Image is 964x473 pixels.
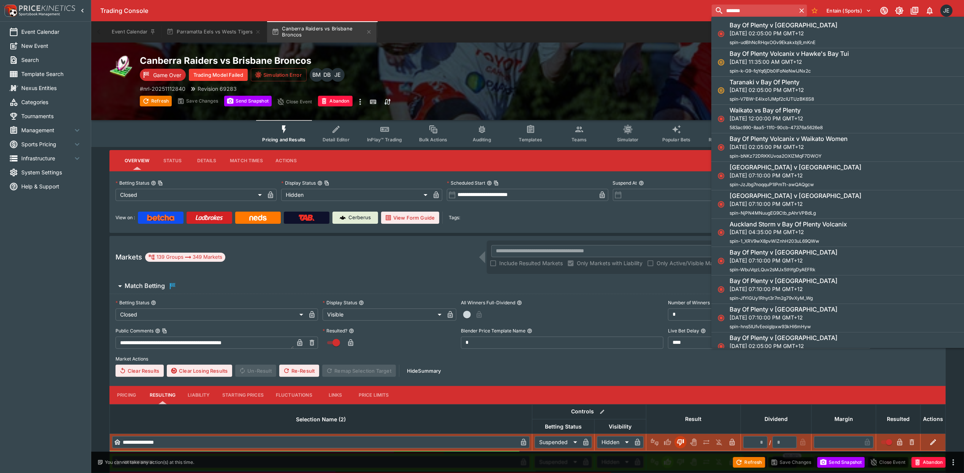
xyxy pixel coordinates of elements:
svg: Closed [717,314,725,322]
span: spin-JfYlGUy1Rhyt3r7m2g79vXyM_Wg [730,295,813,301]
th: Result [646,404,741,433]
button: View Form Guide [381,212,439,224]
p: [DATE] 07:10:00 PM GMT+12 [730,200,861,208]
span: spin-NjPN4MNuugEG9Ctb_pAhrVPBdLg [730,210,816,216]
svg: Suspended [717,59,725,66]
span: spin-bNKz72DRKKUvoa2OXIZMqF7DWOY [730,153,822,159]
button: Copy To Clipboard [158,180,163,186]
span: Only Active/Visible Markets [657,259,726,267]
svg: Closed [717,286,725,293]
h6: Taranaki v Bay Of Plenty [730,78,799,86]
button: Public CommentsCopy To Clipboard [155,328,160,334]
button: Documentation [908,4,921,17]
div: Visible [323,308,444,321]
button: Fluctuations [270,386,318,404]
span: Un-Result [235,365,276,377]
p: Display Status [323,299,357,306]
span: System Settings [21,168,82,176]
h6: [GEOGRAPHIC_DATA] v [GEOGRAPHIC_DATA] [730,163,861,171]
th: Dividend [741,404,812,433]
span: Pricing and Results [262,137,306,142]
button: Parramatta Eels vs Wests Tigers [162,21,266,43]
p: Scheduled Start [447,180,485,186]
label: Market Actions [116,353,940,365]
span: Visibility [601,422,640,431]
button: Details [190,152,224,170]
span: Teams [571,137,587,142]
button: Display StatusCopy To Clipboard [317,180,323,186]
span: Event Calendar [21,28,82,36]
img: Betcha [147,215,174,221]
img: TabNZ [299,215,315,221]
button: Copy To Clipboard [162,328,167,334]
svg: Closed [717,172,725,180]
span: spin-JzJbg7noqquP1IPmTt-awQAQgcw [730,182,814,187]
button: All Winners Full-Dividend [517,300,522,305]
div: Hidden [281,189,430,201]
button: Win [662,436,674,448]
button: James Edlin [938,2,955,19]
a: Cerberus [332,212,378,224]
p: All Winners Full-Dividend [461,299,515,306]
span: Bulk Actions [419,137,447,142]
span: Related Events [709,137,742,142]
button: Select Tenant [822,5,876,17]
img: Ladbrokes [195,215,223,221]
button: Send Snapshot [817,457,865,468]
span: Simulator [617,137,638,142]
button: Price Limits [353,386,395,404]
button: Re-Result [279,365,319,377]
button: Resulted? [349,328,354,334]
th: Resulted [876,404,921,433]
svg: Closed [717,30,725,38]
button: Push [700,436,712,448]
th: Controls [532,404,646,419]
span: Selection Name (2) [288,415,354,424]
span: Auditing [473,137,491,142]
button: Bulk edit [597,407,607,417]
span: Help & Support [21,182,82,190]
span: New Event [21,42,82,50]
p: [DATE] 12:00:00 PM GMT+12 [730,114,823,122]
span: Include Resulted Markets [499,259,563,267]
button: Send Snapshot [224,96,272,106]
input: search [712,5,796,17]
div: Hidden [597,436,632,448]
p: [DATE] 07:10:00 PM GMT+12 [730,285,837,293]
button: Clear Results [116,365,164,377]
button: more [356,96,365,108]
button: Liability [182,386,216,404]
button: Live Bet Delay [701,328,706,334]
span: Popular Bets [662,137,691,142]
h6: Bay Of Plenty v [GEOGRAPHIC_DATA] [730,334,837,342]
img: PriceKinetics Logo [2,3,17,18]
span: Only Markets with Liability [577,259,643,267]
h6: Bay Of Plenty Volcanix v Hawke's Bay Tui [730,50,849,58]
label: Tags: [449,212,460,224]
h6: Waikato vs Bay of Plenty [730,106,801,114]
span: 583ac990-8aa5-11f0-90cb-47376a5626e8 [730,125,823,130]
svg: Closed [717,257,725,265]
p: [DATE] 02:05:00 PM GMT+12 [730,29,837,37]
button: Clear Losing Results [167,365,232,377]
span: Infrastructure [21,154,73,162]
p: Revision 69283 [198,85,237,93]
span: Search [21,56,82,64]
h6: Bay Of Plenty v [GEOGRAPHIC_DATA] [730,305,837,313]
button: Scheduled StartCopy To Clipboard [487,180,492,186]
div: Trading Console [100,7,709,15]
svg: Closed [717,229,725,236]
th: Actions [921,404,946,433]
span: spin-udBhNcRHqxOGv9Ekakxbj9_mKnE [730,40,815,45]
button: Refresh [140,96,172,106]
div: Suspended [535,436,580,448]
h6: Match Betting [125,282,165,290]
div: Closed [116,189,264,201]
button: Status [155,152,190,170]
button: Actions [269,152,303,170]
button: Simulation Error [251,68,307,81]
button: Match Times [224,152,269,170]
p: Suspend At [613,180,637,186]
button: Blender Price Template Name [527,328,532,334]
